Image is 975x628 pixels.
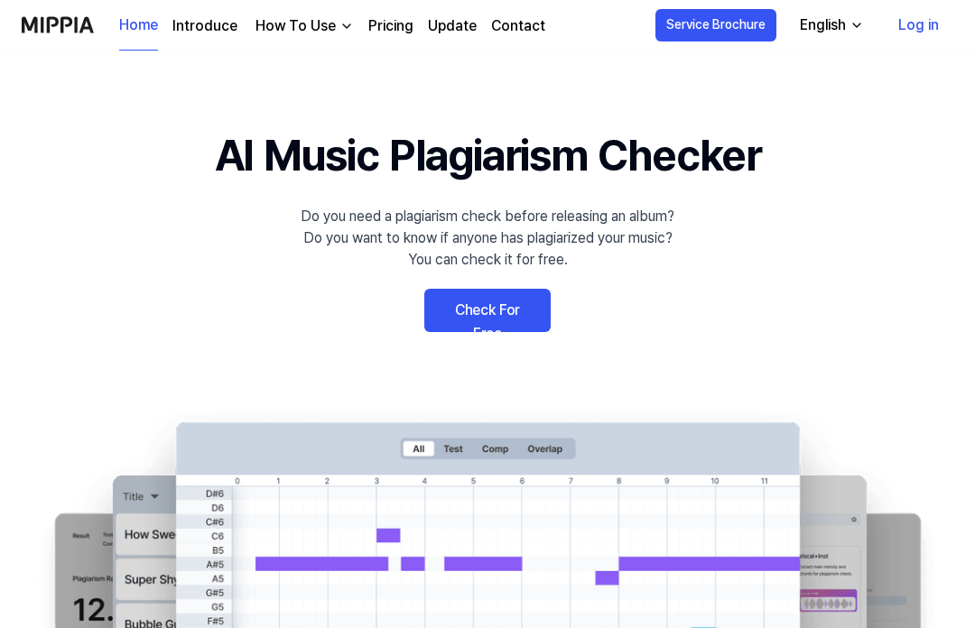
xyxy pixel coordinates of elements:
h1: AI Music Plagiarism Checker [215,123,761,188]
button: Service Brochure [655,9,776,42]
button: English [785,7,875,43]
a: Home [119,1,158,51]
button: How To Use [252,15,354,37]
img: down [339,19,354,33]
div: English [796,14,850,36]
div: Do you need a plagiarism check before releasing an album? Do you want to know if anyone has plagi... [301,206,674,271]
a: Introduce [172,15,237,37]
a: Pricing [368,15,413,37]
a: Update [428,15,477,37]
a: Contact [491,15,545,37]
div: How To Use [252,15,339,37]
a: Check For Free [424,289,551,332]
